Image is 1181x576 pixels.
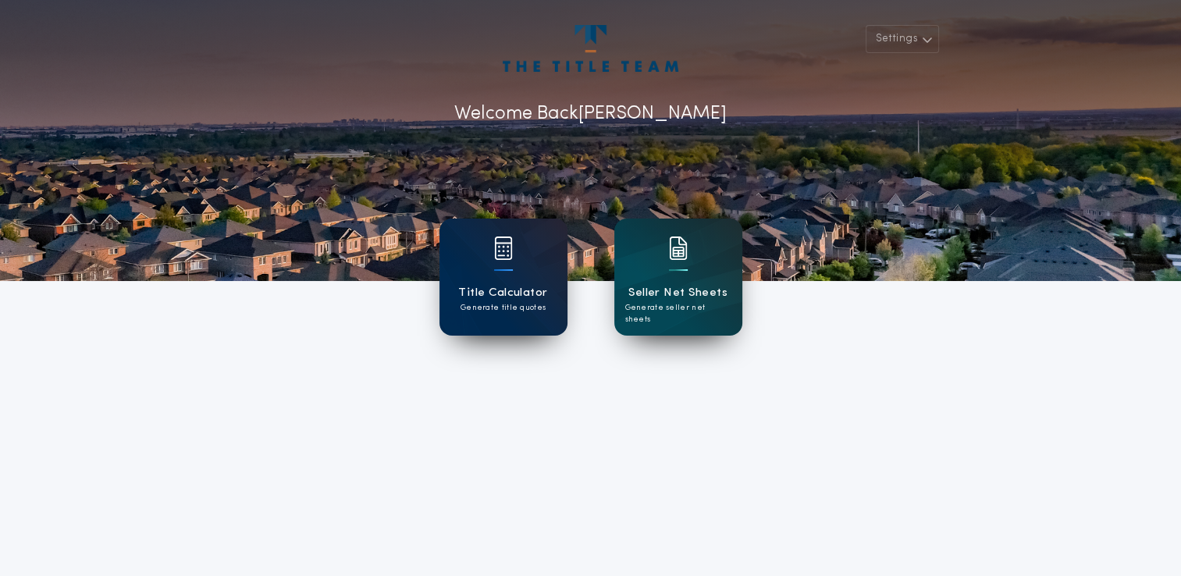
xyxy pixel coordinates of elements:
img: card icon [669,236,688,260]
p: Welcome Back [PERSON_NAME] [454,100,727,128]
p: Generate seller net sheets [625,302,731,325]
img: card icon [494,236,513,260]
p: Generate title quotes [461,302,546,314]
h1: Title Calculator [458,284,547,302]
button: Settings [866,25,939,53]
a: card iconSeller Net SheetsGenerate seller net sheets [614,219,742,336]
a: card iconTitle CalculatorGenerate title quotes [439,219,567,336]
h1: Seller Net Sheets [628,284,727,302]
img: account-logo [503,25,678,72]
